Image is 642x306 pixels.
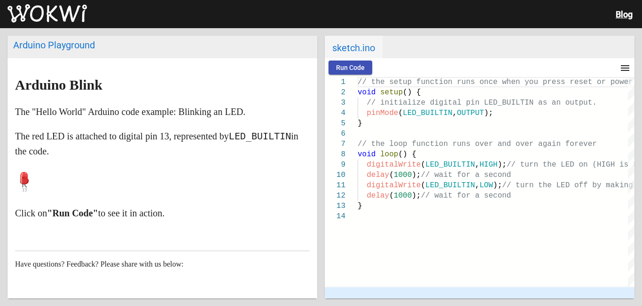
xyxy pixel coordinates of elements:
div: 5 [325,118,345,129]
span: , [475,181,480,190]
span: OUTPUT [457,109,484,117]
span: } [358,202,362,210]
div: 9 [325,160,345,170]
span: pinMode [367,109,398,117]
span: ); [412,191,421,200]
span: LOW [479,181,493,190]
div: 1 [325,77,345,87]
span: // wait for a second [421,171,511,179]
span: delay [367,171,389,179]
span: () { [403,88,421,97]
p: The red LED is attached to digital pin 13, represented by in the code. [15,129,310,159]
span: . [592,99,597,107]
span: ); [493,181,502,190]
span: Run Code [336,64,365,71]
span: 1000 [394,191,412,200]
span: HIGH [479,161,497,169]
span: ); [412,171,421,179]
span: // the loop function runs over and over again fore [358,140,583,148]
div: 11 [325,180,345,191]
span: LED_BUILTIN [425,181,475,190]
div: Arduino Playground [13,39,312,51]
span: ( [421,181,425,190]
span: ( [389,191,394,200]
span: // wait for a second [421,191,511,200]
h1: Arduino Blink [15,77,310,92]
a: Blog [616,9,633,19]
span: , [475,161,480,169]
span: ( [389,171,394,179]
span: void [358,88,376,97]
span: LED_BUILTIN [403,109,453,117]
span: Have questions? Feedback? Please share with us below: [15,260,184,268]
span: ( [398,109,403,117]
div: 6 [325,129,345,139]
span: () { [398,150,416,159]
span: ); [498,161,507,169]
div: 14 [325,211,345,222]
strong: "Run Code" [47,208,98,218]
span: ver [583,140,597,148]
span: void [358,150,376,159]
div: 8 [325,149,345,160]
span: digitalWrite [367,161,421,169]
span: // the setup function runs once when you press res [358,78,583,86]
span: } [358,119,362,128]
span: 1000 [394,171,412,179]
div: 13 [325,201,345,211]
span: // initialize digital pin LED_BUILTIN as an output [367,99,592,107]
code: LED_BUILTIN [229,130,291,142]
div: 12 [325,191,345,201]
span: LED_BUILTIN [425,161,475,169]
button: Run Code [329,61,372,75]
span: digitalWrite [367,181,421,190]
div: 4 [325,108,345,118]
div: 2 [325,87,345,98]
span: loop [380,150,398,159]
div: 7 [325,139,345,149]
div: 10 [325,170,345,180]
span: sketch.ino [325,36,383,58]
span: ( [421,161,425,169]
span: delay [367,191,389,200]
img: Wokwi [8,4,87,23]
p: Click on to see it in action. [15,206,310,221]
span: setup [380,88,403,97]
span: ); [484,109,493,117]
div: 3 [325,98,345,108]
span: , [453,109,457,117]
p: The "Hello World" Arduino code example: Blinking an LED. [15,104,310,119]
mat-icon: menu [619,62,631,74]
